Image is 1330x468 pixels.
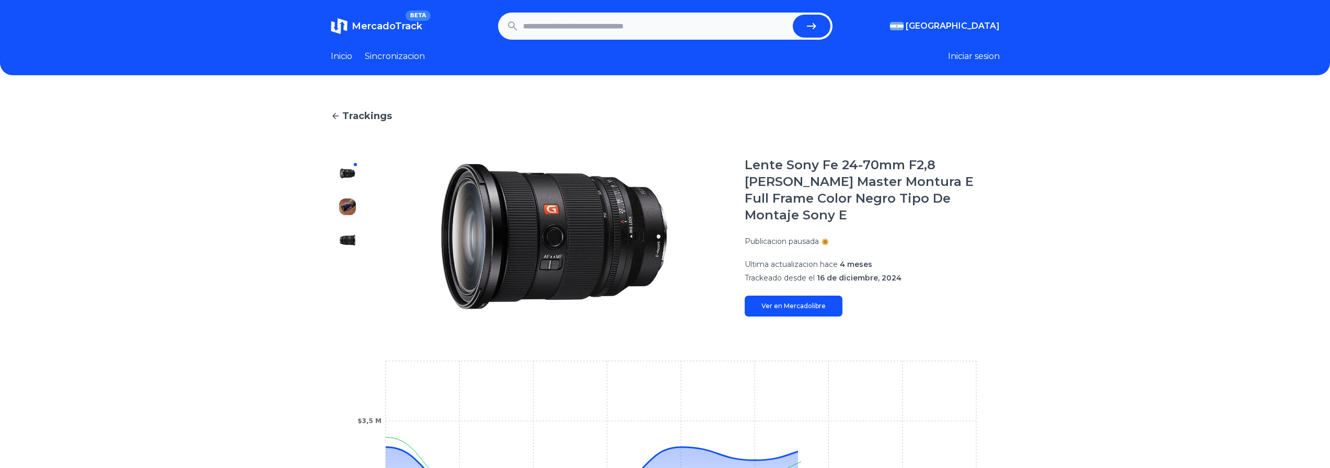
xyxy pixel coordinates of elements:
span: Trackings [342,109,392,123]
a: Inicio [331,50,352,63]
h1: Lente Sony Fe 24-70mm F2,8 [PERSON_NAME] Master Montura E Full Frame Color Negro Tipo De Montaje ... [745,157,1000,224]
a: Trackings [331,109,1000,123]
span: Trackeado desde el [745,273,815,283]
span: 4 meses [840,260,872,269]
a: Ver en Mercadolibre [745,296,842,317]
img: MercadoTrack [331,18,348,34]
span: BETA [406,10,430,21]
img: Argentina [890,22,904,30]
span: MercadoTrack [352,20,422,32]
span: 16 de diciembre, 2024 [817,273,901,283]
span: [GEOGRAPHIC_DATA] [906,20,1000,32]
button: Iniciar sesion [948,50,1000,63]
img: Lente Sony Fe 24-70mm F2,8 Gm Ii Master Montura E Full Frame Color Negro Tipo De Montaje Sony E [339,232,356,249]
img: Lente Sony Fe 24-70mm F2,8 Gm Ii Master Montura E Full Frame Color Negro Tipo De Montaje Sony E [339,198,356,215]
a: Sincronizacion [365,50,425,63]
button: [GEOGRAPHIC_DATA] [890,20,1000,32]
span: Ultima actualizacion hace [745,260,838,269]
img: Lente Sony Fe 24-70mm F2,8 Gm Ii Master Montura E Full Frame Color Negro Tipo De Montaje Sony E [339,165,356,182]
p: Publicacion pausada [745,236,819,247]
img: Lente Sony Fe 24-70mm F2,8 Gm Ii Master Montura E Full Frame Color Negro Tipo De Montaje Sony E [385,157,724,317]
a: MercadoTrackBETA [331,18,422,34]
tspan: $3,5 M [357,417,381,425]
